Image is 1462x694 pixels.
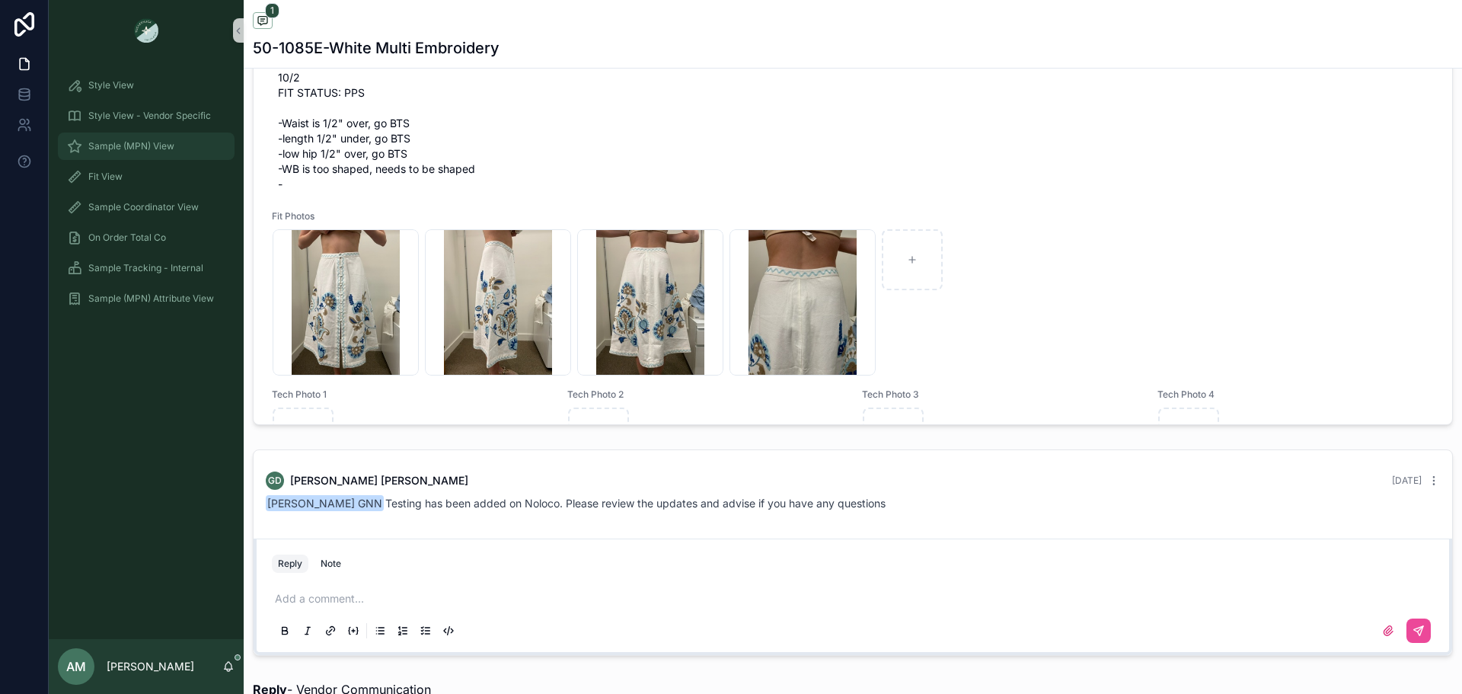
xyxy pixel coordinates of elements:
span: Tech Photo 1 [272,389,549,401]
span: GD [268,475,282,487]
span: Style View - Vendor Specific [88,110,211,122]
span: Sample Coordinator View [88,201,199,213]
span: AM [66,657,86,676]
a: Style View [58,72,235,99]
a: Sample Tracking - Internal [58,254,235,282]
span: 10/2 FIT STATUS: PPS -Waist is 1/2" over, go BTS -length 1/2" under, go BTS -low hip 1/2" over, g... [278,70,1428,192]
a: On Order Total Co [58,224,235,251]
button: Reply [272,555,308,573]
span: Style View [88,79,134,91]
span: Sample (MPN) Attribute View [88,293,214,305]
a: Fit View [58,163,235,190]
span: Tech Photo 3 [862,389,1139,401]
span: Tech Photo 4 [1157,389,1435,401]
h1: 50-1085E-White Multi Embroidery [253,37,500,59]
p: [PERSON_NAME] [107,659,194,674]
div: Note [321,558,341,570]
span: Tech Photo 2 [567,389,844,401]
button: 1 [253,12,273,31]
span: Fit View [88,171,123,183]
img: App logo [134,18,158,43]
span: [DATE] [1392,475,1422,486]
span: [PERSON_NAME] GNN [266,495,384,511]
span: Sample Tracking - Internal [88,262,203,274]
span: Testing has been added on Noloco. Please review the updates and advise if you have any questions [266,497,886,510]
a: Sample Coordinator View [58,193,235,221]
a: Style View - Vendor Specific [58,102,235,130]
span: Sample (MPN) View [88,140,174,152]
a: Sample (MPN) View [58,133,235,160]
a: Sample (MPN) Attribute View [58,285,235,312]
div: scrollable content [49,61,244,332]
span: [PERSON_NAME] [PERSON_NAME] [290,473,468,488]
span: 1 [265,3,279,18]
span: On Order Total Co [88,232,166,244]
span: Fit Photos [272,210,1434,222]
button: Note [314,555,347,573]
